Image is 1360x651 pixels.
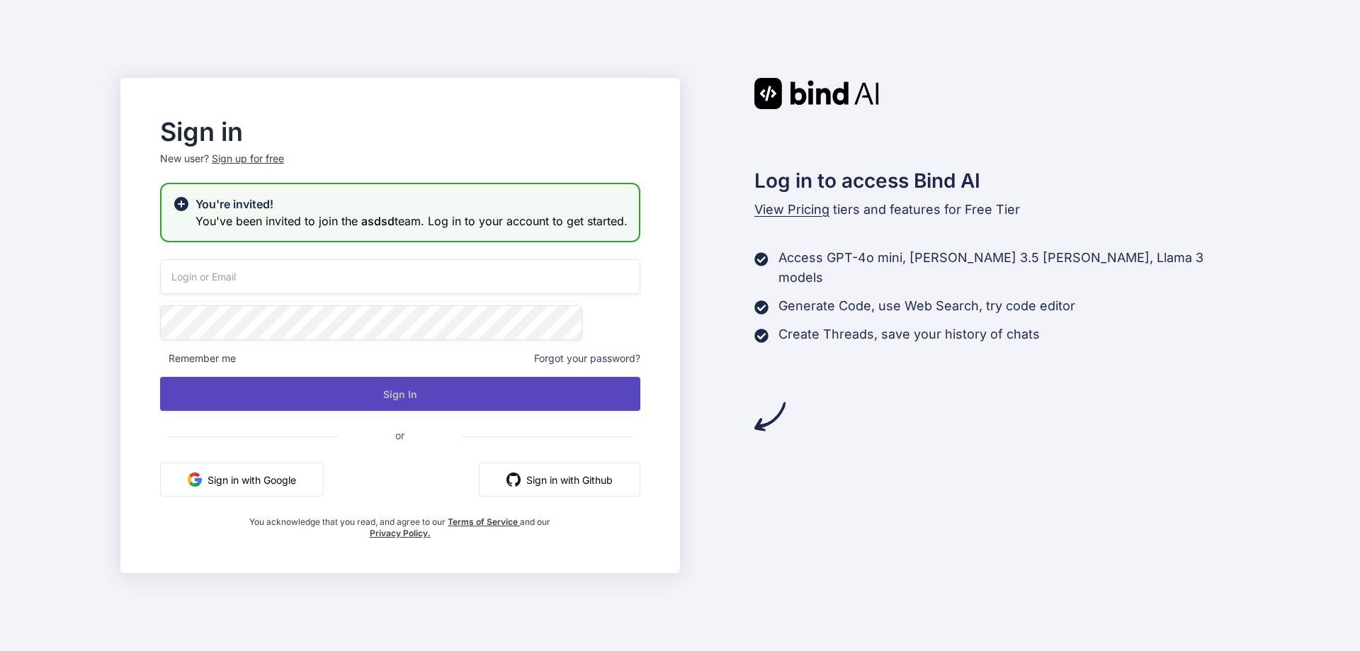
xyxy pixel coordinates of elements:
[160,351,236,366] span: Remember me
[160,463,324,497] button: Sign in with Google
[778,248,1240,288] p: Access GPT-4o mini, [PERSON_NAME] 3.5 [PERSON_NAME], Llama 3 models
[448,516,520,527] a: Terms of Service
[370,528,431,538] a: Privacy Policy.
[754,202,829,217] span: View Pricing
[778,324,1040,344] p: Create Threads, save your history of chats
[754,78,879,109] img: Bind AI logo
[754,401,786,432] img: arrow
[506,472,521,487] img: github
[778,296,1075,316] p: Generate Code, use Web Search, try code editor
[754,200,1240,220] p: tiers and features for Free Tier
[754,166,1240,196] h2: Log in to access Bind AI
[339,418,461,453] span: or
[534,351,640,366] span: Forgot your password?
[160,259,640,294] input: Login or Email
[361,214,395,228] span: asdsd
[160,152,640,183] p: New user?
[195,196,628,213] h2: You're invited!
[195,213,628,230] h3: You've been invited to join the team. Log in to your account to get started.
[240,508,560,539] div: You acknowledge that you read, and agree to our and our
[160,120,640,143] h2: Sign in
[479,463,640,497] button: Sign in with Github
[212,152,284,166] div: Sign up for free
[188,472,202,487] img: google
[160,377,640,411] button: Sign In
